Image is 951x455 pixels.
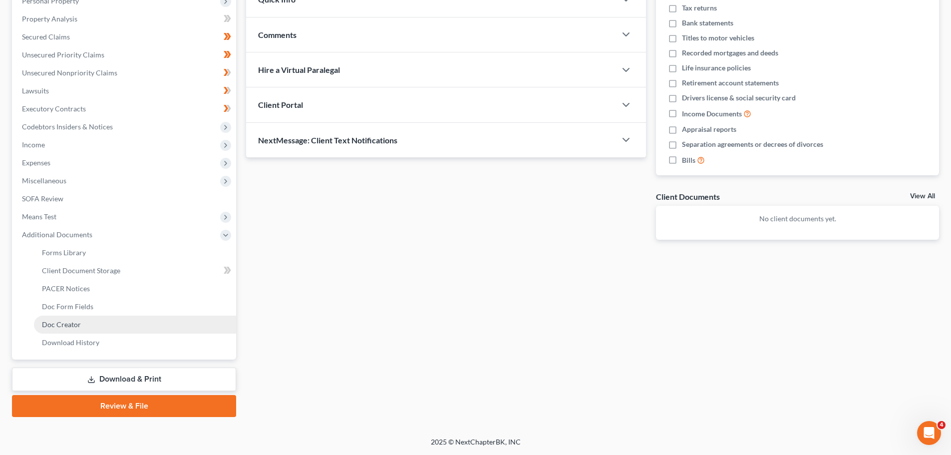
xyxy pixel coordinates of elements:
[22,32,70,41] span: Secured Claims
[34,298,236,316] a: Doc Form Fields
[22,86,49,95] span: Lawsuits
[258,135,397,145] span: NextMessage: Client Text Notifications
[910,193,935,200] a: View All
[938,421,946,429] span: 4
[22,140,45,149] span: Income
[22,14,77,23] span: Property Analysis
[12,368,236,391] a: Download & Print
[22,176,66,185] span: Miscellaneous
[22,212,56,221] span: Means Test
[42,302,93,311] span: Doc Form Fields
[14,64,236,82] a: Unsecured Nonpriority Claims
[664,214,931,224] p: No client documents yet.
[258,100,303,109] span: Client Portal
[258,30,297,39] span: Comments
[42,320,81,329] span: Doc Creator
[14,10,236,28] a: Property Analysis
[42,338,99,347] span: Download History
[34,244,236,262] a: Forms Library
[682,139,823,149] span: Separation agreements or decrees of divorces
[22,104,86,113] span: Executory Contracts
[14,46,236,64] a: Unsecured Priority Claims
[682,3,717,13] span: Tax returns
[12,395,236,417] a: Review & File
[258,65,340,74] span: Hire a Virtual Paralegal
[682,18,733,28] span: Bank statements
[22,68,117,77] span: Unsecured Nonpriority Claims
[682,155,695,165] span: Bills
[22,230,92,239] span: Additional Documents
[682,63,751,73] span: Life insurance policies
[682,48,778,58] span: Recorded mortgages and deeds
[917,421,941,445] iframe: Intercom live chat
[14,100,236,118] a: Executory Contracts
[14,190,236,208] a: SOFA Review
[682,124,736,134] span: Appraisal reports
[34,334,236,352] a: Download History
[14,82,236,100] a: Lawsuits
[42,266,120,275] span: Client Document Storage
[14,28,236,46] a: Secured Claims
[22,50,104,59] span: Unsecured Priority Claims
[682,33,754,43] span: Titles to motor vehicles
[22,122,113,131] span: Codebtors Insiders & Notices
[656,191,720,202] div: Client Documents
[682,109,742,119] span: Income Documents
[22,158,50,167] span: Expenses
[191,437,760,455] div: 2025 © NextChapterBK, INC
[34,316,236,334] a: Doc Creator
[682,93,796,103] span: Drivers license & social security card
[42,284,90,293] span: PACER Notices
[682,78,779,88] span: Retirement account statements
[34,262,236,280] a: Client Document Storage
[22,194,63,203] span: SOFA Review
[34,280,236,298] a: PACER Notices
[42,248,86,257] span: Forms Library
